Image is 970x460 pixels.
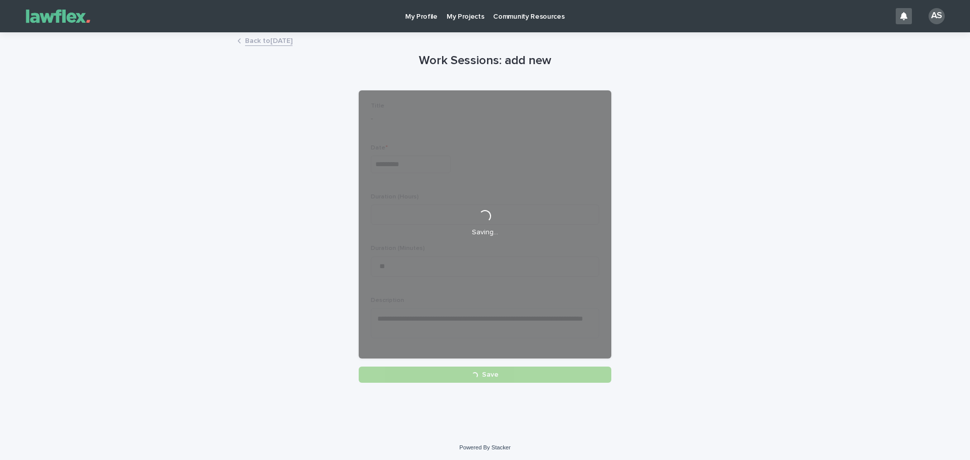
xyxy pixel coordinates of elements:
button: Save [359,367,611,383]
a: Back to[DATE] [245,34,293,46]
a: Powered By Stacker [459,444,510,450]
span: Save [482,371,499,378]
div: AS [929,8,945,24]
img: Gnvw4qrBSHOAfo8VMhG6 [20,6,96,26]
h1: Work Sessions: add new [359,54,611,68]
p: Saving… [472,228,498,237]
